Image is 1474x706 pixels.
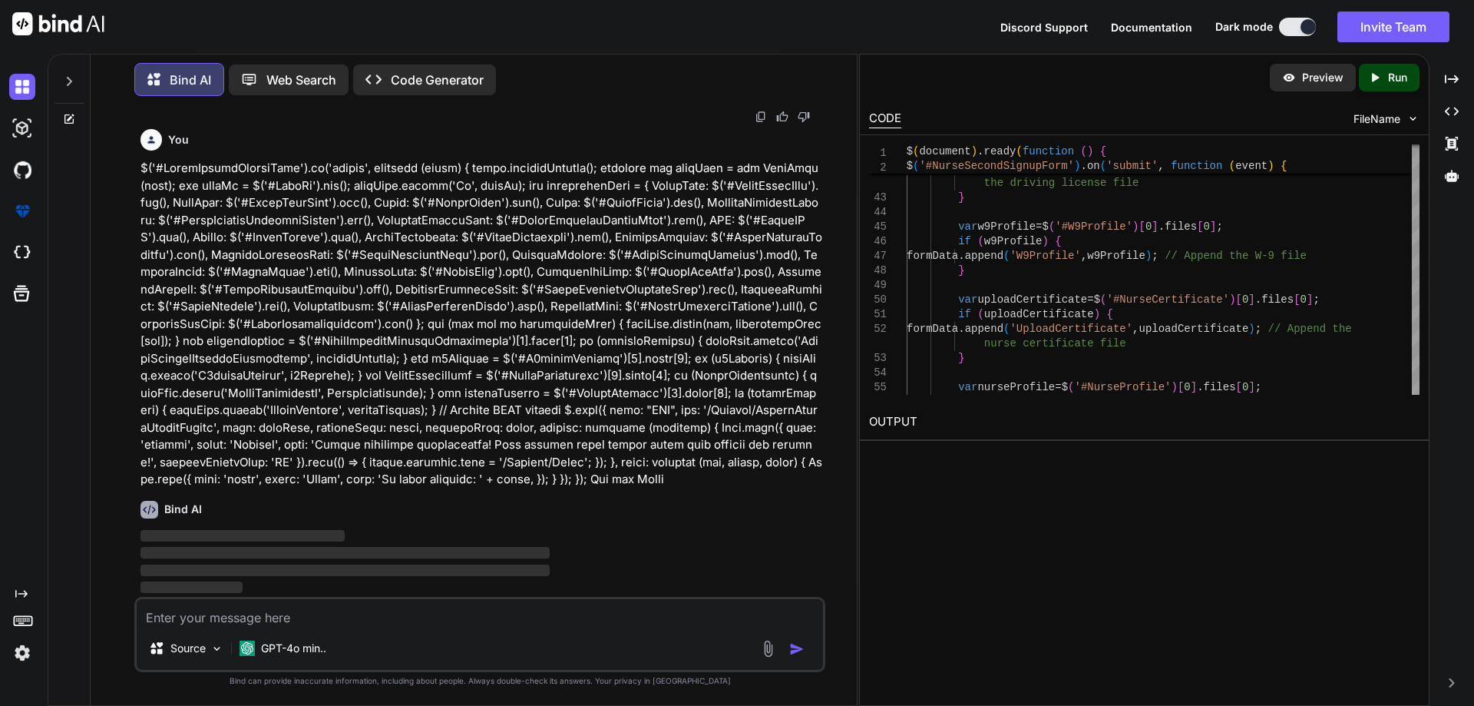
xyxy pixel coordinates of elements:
span: ) [1093,308,1099,320]
span: ‌ [140,582,243,593]
span: ; [1216,220,1222,233]
span: } [958,352,964,364]
span: ] [1190,381,1196,393]
span: ) [1087,145,1093,157]
span: ( [1003,323,1010,335]
img: darkChat [9,74,35,100]
span: // Append [1300,162,1358,174]
span: { [1106,308,1112,320]
span: . [958,250,964,262]
span: $ [1093,293,1099,306]
span: { [1055,235,1061,247]
span: ( [1016,145,1023,157]
span: ( [1100,160,1106,172]
span: 0 [1203,220,1209,233]
div: CODE [869,110,901,128]
div: 46 [869,234,887,249]
span: if [958,235,971,247]
span: ‌ [140,565,550,576]
span: ) [971,145,977,157]
span: 0 [1242,293,1248,306]
span: 'UploadCertificate' [1010,323,1132,335]
div: 43 [869,191,887,205]
span: // Append the [1267,323,1351,335]
button: Documentation [1111,19,1192,35]
span: '#NurseProfile' [1074,381,1171,393]
img: cloudideIcon [9,240,35,266]
span: 0 [1242,381,1248,393]
div: 45 [869,220,887,234]
p: Bind AI [170,71,211,89]
span: files [1165,220,1197,233]
span: '#NurseSecondSignupForm' [919,160,1074,172]
button: Invite Team [1337,12,1449,42]
span: uploadCertificate [977,293,1087,306]
span: { [1100,145,1106,157]
span: , [1132,323,1139,335]
div: 54 [869,366,887,380]
span: ) [1132,220,1139,233]
span: var [958,220,977,233]
span: event [1235,160,1267,172]
span: ( [1068,381,1074,393]
span: , [1158,160,1164,172]
span: } [958,191,964,204]
span: ) [1145,250,1152,262]
span: ‌ [140,547,550,559]
span: ) [1074,160,1080,172]
img: icon [789,641,805,657]
span: ] [1248,293,1254,306]
span: $ [907,145,913,157]
span: 2 [869,161,887,175]
span: } [958,264,964,277]
span: ] [1307,293,1313,306]
span: [ [1178,381,1184,393]
span: ) [1229,293,1235,306]
img: Bind AI [12,12,104,35]
img: premium [9,198,35,224]
span: formData [907,162,958,174]
span: nurseProfile [977,381,1055,393]
button: Discord Support [1000,19,1088,35]
span: ) [1171,381,1177,393]
span: ( [913,160,919,172]
span: 'DrivingLicenseCertificate' [1010,162,1184,174]
span: // Append the W-9 file [1165,250,1307,262]
span: ) [1248,323,1254,335]
span: ( [977,308,983,320]
span: files [1203,381,1235,393]
span: files [1261,293,1294,306]
span: . [958,323,964,335]
span: . [1081,160,1087,172]
p: Source [170,641,206,656]
span: [ [1235,381,1241,393]
span: FileName [1353,111,1400,127]
span: , [1184,162,1190,174]
span: ) [1267,160,1274,172]
span: if [958,308,971,320]
p: Preview [1302,70,1343,85]
img: darkAi-studio [9,115,35,141]
span: $ [907,160,913,172]
span: 0 [1184,381,1190,393]
span: ; [1287,162,1293,174]
span: ] [1152,220,1158,233]
img: attachment [759,640,777,658]
span: ( [1049,220,1055,233]
span: '#NurseCertificate' [1106,293,1229,306]
span: uploadCertificate [1139,323,1248,335]
img: GPT-4o mini [240,641,255,656]
img: preview [1282,71,1296,85]
span: ] [1248,381,1254,393]
span: . [1158,220,1164,233]
span: 0 [1300,293,1306,306]
span: '#W9Profile' [1055,220,1132,233]
span: function [1023,145,1074,157]
div: 49 [869,278,887,293]
span: ( [1229,160,1235,172]
span: ] [1210,220,1216,233]
img: copy [755,111,767,123]
span: . [958,162,964,174]
span: , [1081,250,1087,262]
h6: You [168,132,189,147]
